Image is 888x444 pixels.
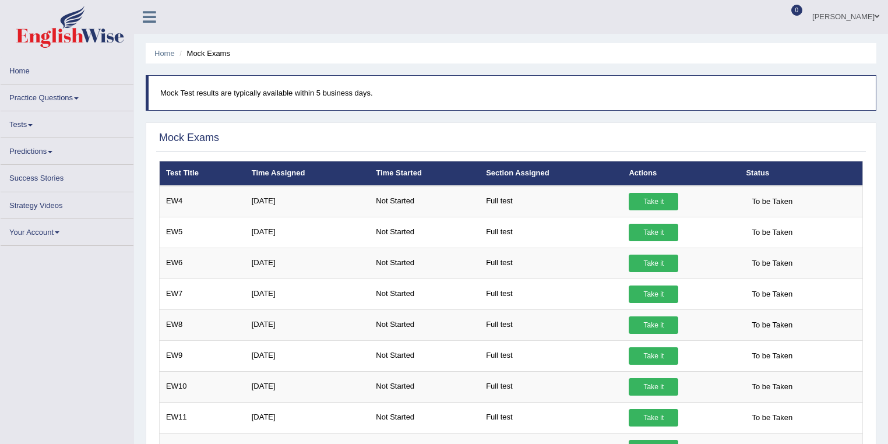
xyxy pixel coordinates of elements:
th: Status [739,161,862,186]
td: [DATE] [245,371,370,402]
td: Not Started [369,340,480,371]
a: Take it [629,224,678,241]
td: Full test [480,340,622,371]
a: Take it [629,193,678,210]
td: EW4 [160,186,245,217]
td: Full test [480,309,622,340]
span: To be Taken [746,255,798,272]
td: Full test [480,186,622,217]
td: EW8 [160,309,245,340]
th: Time Assigned [245,161,370,186]
td: Not Started [369,248,480,279]
td: Full test [480,248,622,279]
td: Not Started [369,217,480,248]
td: [DATE] [245,340,370,371]
span: 0 [791,5,803,16]
td: [DATE] [245,279,370,309]
td: [DATE] [245,309,370,340]
td: EW5 [160,217,245,248]
span: To be Taken [746,316,798,334]
td: Full test [480,371,622,402]
td: Not Started [369,186,480,217]
p: Mock Test results are typically available within 5 business days. [160,87,864,98]
span: To be Taken [746,224,798,241]
a: Home [1,58,133,80]
td: [DATE] [245,217,370,248]
td: Not Started [369,402,480,433]
a: Take it [629,347,678,365]
td: [DATE] [245,248,370,279]
td: EW10 [160,371,245,402]
td: EW7 [160,279,245,309]
span: To be Taken [746,286,798,303]
td: Full test [480,402,622,433]
a: Practice Questions [1,84,133,107]
td: [DATE] [245,402,370,433]
td: EW11 [160,402,245,433]
a: Home [154,49,175,58]
a: Take it [629,255,678,272]
a: Predictions [1,138,133,161]
th: Time Started [369,161,480,186]
th: Test Title [160,161,245,186]
td: [DATE] [245,186,370,217]
a: Your Account [1,219,133,242]
span: To be Taken [746,347,798,365]
td: EW6 [160,248,245,279]
a: Take it [629,409,678,427]
a: Take it [629,316,678,334]
span: To be Taken [746,378,798,396]
td: Full test [480,217,622,248]
a: Tests [1,111,133,134]
th: Actions [622,161,739,186]
td: Not Started [369,371,480,402]
li: Mock Exams [177,48,230,59]
h2: Mock Exams [159,132,219,144]
a: Take it [629,378,678,396]
span: To be Taken [746,409,798,427]
a: Take it [629,286,678,303]
td: Not Started [369,309,480,340]
td: EW9 [160,340,245,371]
td: Not Started [369,279,480,309]
a: Strategy Videos [1,192,133,215]
td: Full test [480,279,622,309]
th: Section Assigned [480,161,622,186]
span: To be Taken [746,193,798,210]
a: Success Stories [1,165,133,188]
